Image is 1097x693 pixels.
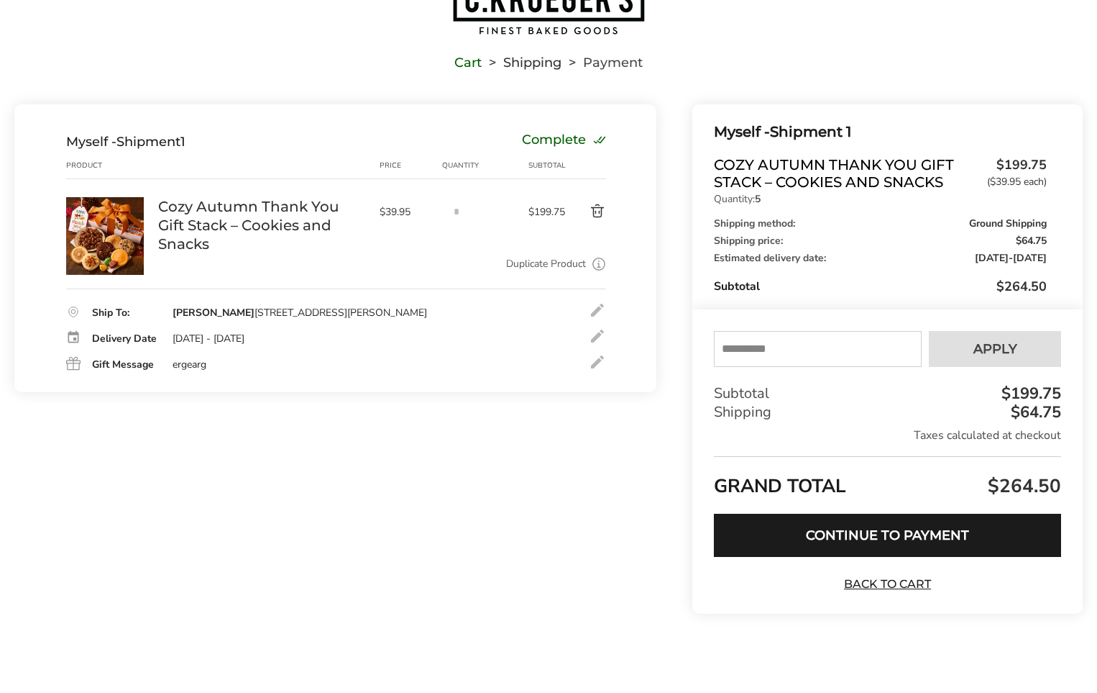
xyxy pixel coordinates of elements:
button: Apply [929,331,1061,367]
strong: 5 [755,192,761,206]
a: Cozy Autumn Thank You Gift Stack – Cookies and Snacks [158,197,365,253]
div: Quantity [442,160,528,171]
div: Price [380,160,442,171]
span: [DATE] [1013,251,1047,265]
a: Cart [454,58,482,68]
button: Delete product [564,203,606,220]
span: Cozy Autumn Thank You Gift Stack – Cookies and Snacks [714,156,980,191]
button: Continue to Payment [714,514,1061,557]
div: Subtotal [528,160,564,171]
a: Duplicate Product [506,256,586,272]
span: Myself - [66,134,116,150]
div: Product [66,160,158,171]
div: Shipment [66,134,185,150]
input: Quantity input [442,197,471,226]
span: [DATE] [975,251,1009,265]
div: Delivery Date [92,334,158,344]
span: ($39.95 each) [987,177,1047,187]
div: Taxes calculated at checkout [714,427,1061,443]
span: $264.50 [996,278,1047,295]
span: Payment [583,58,643,68]
span: - [975,253,1047,263]
a: Cozy Autumn Thank You Gift Stack – Cookies and Snacks$199.75($39.95 each) [714,156,1047,191]
span: $39.95 [380,205,435,219]
div: Shipping price: [714,236,1047,246]
div: Complete [522,134,606,150]
div: Subtotal [714,278,1047,295]
div: Estimated delivery date: [714,253,1047,263]
div: $199.75 [998,386,1061,402]
div: [STREET_ADDRESS][PERSON_NAME] [173,307,427,320]
span: $199.75 [980,156,1047,187]
span: Ground Shipping [969,219,1047,229]
div: ergearg [173,358,206,371]
div: Subtotal [714,384,1061,403]
span: $64.75 [1016,236,1047,246]
div: Ship To: [92,308,158,318]
span: $199.75 [528,205,564,219]
p: Quantity: [714,194,1047,204]
div: $64.75 [1007,404,1061,420]
span: Myself - [714,123,770,140]
div: Shipment 1 [714,120,1047,144]
span: 1 [180,134,185,150]
a: Back to Cart [837,576,938,592]
li: Shipping [482,58,561,68]
img: Cozy Autumn Thank You Gift Stack – Cookies and Snacks [66,197,144,275]
div: [DATE] - [DATE] [173,332,244,345]
div: Gift Message [92,360,158,370]
div: Shipping method: [714,219,1047,229]
strong: [PERSON_NAME] [173,306,254,320]
span: $264.50 [984,474,1061,499]
div: Shipping [714,403,1061,422]
a: Cozy Autumn Thank You Gift Stack – Cookies and Snacks [66,196,144,210]
span: Apply [973,343,1017,355]
div: GRAND TOTAL [714,456,1061,503]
